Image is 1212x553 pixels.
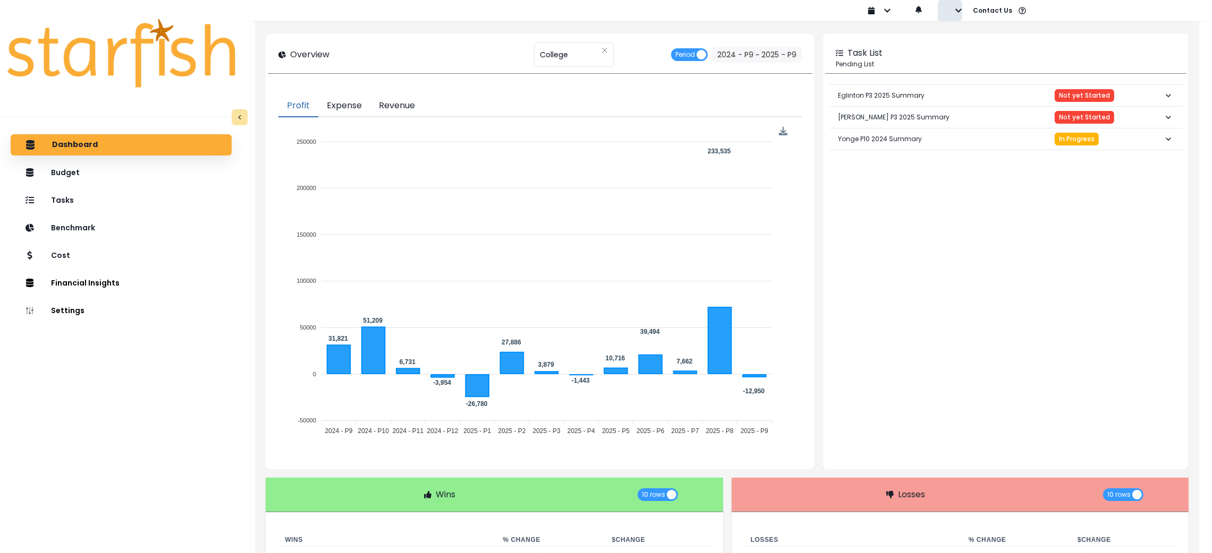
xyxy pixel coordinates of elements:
p: Wins [436,488,455,501]
button: Revenue [370,95,423,117]
tspan: 2025 - P9 [741,428,768,435]
tspan: 2024 - P11 [393,428,424,435]
tspan: 2025 - P6 [637,428,664,435]
p: Eglinton P3 2025 Summary [838,82,925,109]
tspan: 250000 [296,139,316,145]
svg: close [601,47,608,54]
p: Benchmark [51,223,95,232]
tspan: 2025 - P7 [672,428,699,435]
span: In Progress [1059,135,1095,143]
tspan: 200000 [296,185,316,191]
button: Budget [11,162,232,183]
th: % Change [960,533,1069,547]
button: Dashboard [11,134,232,155]
tspan: 50000 [300,324,317,331]
span: College [540,44,568,66]
span: Period [675,48,695,61]
span: Not yet Started [1059,114,1110,121]
img: Download Profit [779,127,788,136]
button: Profit [278,95,318,117]
p: Cost [51,251,70,260]
button: Eglinton P3 2025 SummaryNot yet Started [829,85,1182,106]
p: Budget [51,168,80,177]
span: 10 rows [1107,488,1131,501]
button: Clear [601,45,608,56]
p: Tasks [51,196,74,205]
p: Dashboard [52,140,98,150]
tspan: 2025 - P8 [706,428,734,435]
p: Pending List [836,59,1176,69]
div: Menu [779,127,788,136]
tspan: 2024 - P12 [427,428,459,435]
p: [PERSON_NAME] P3 2025 Summary [838,104,950,131]
th: Wins [276,533,494,547]
tspan: 150000 [296,231,316,238]
p: Yonge P10 2024 Summary [838,126,922,152]
tspan: 100000 [296,278,316,284]
button: Settings [11,300,232,321]
th: % Change [494,533,603,547]
p: Losses [898,488,925,501]
tspan: 2025 - P3 [533,428,561,435]
span: Not yet Started [1059,92,1110,99]
th: $ Change [604,533,713,547]
th: $ Change [1069,533,1178,547]
tspan: -50000 [298,417,316,424]
p: Task List [847,47,883,59]
button: 2024 - P9 ~ 2025 - P9 [712,47,802,63]
button: Benchmark [11,217,232,238]
button: Tasks [11,189,232,211]
p: Overview [290,48,329,61]
span: 10 rows [642,488,665,501]
button: Cost [11,245,232,266]
tspan: 2024 - P10 [358,428,389,435]
button: Expense [318,95,370,117]
tspan: 2024 - P9 [325,428,353,435]
tspan: 2025 - P5 [602,428,630,435]
tspan: 2025 - P1 [463,428,491,435]
button: Yonge P10 2024 SummaryIn Progress [829,128,1182,150]
tspan: 2025 - P2 [498,428,526,435]
th: Losses [742,533,960,547]
tspan: 0 [313,371,316,377]
tspan: 2025 - P4 [567,428,595,435]
button: Financial Insights [11,272,232,293]
button: [PERSON_NAME] P3 2025 SummaryNot yet Started [829,107,1182,128]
